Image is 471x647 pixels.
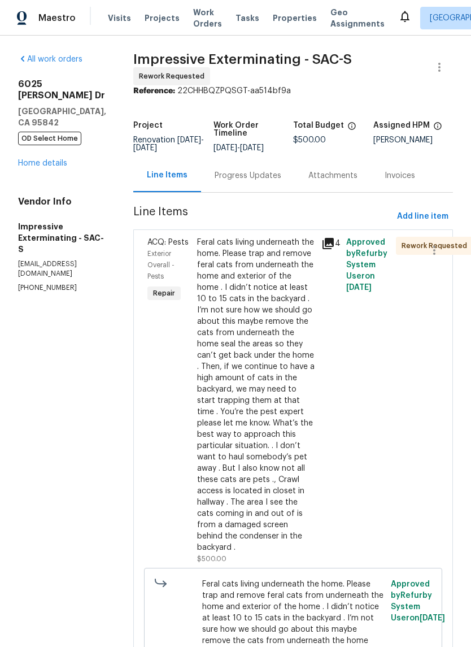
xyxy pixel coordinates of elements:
[213,121,294,137] h5: Work Order Timeline
[347,121,356,136] span: The total cost of line items that have been proposed by Opendoor. This sum includes line items th...
[133,136,204,152] span: Renovation
[193,7,222,29] span: Work Orders
[373,136,453,144] div: [PERSON_NAME]
[197,555,226,562] span: $500.00
[330,7,385,29] span: Geo Assignments
[346,284,372,292] span: [DATE]
[38,12,76,24] span: Maestro
[213,144,264,152] span: -
[133,144,157,152] span: [DATE]
[391,580,445,622] span: Approved by Refurby System User on
[145,12,180,24] span: Projects
[133,206,393,227] span: Line Items
[133,87,175,95] b: Reference:
[373,121,430,129] h5: Assigned HPM
[18,283,106,293] p: [PHONE_NUMBER]
[133,121,163,129] h5: Project
[18,79,106,101] h2: 6025 [PERSON_NAME] Dr
[293,136,326,144] span: $500.00
[147,250,175,280] span: Exterior Overall - Pests
[18,159,67,167] a: Home details
[133,136,204,152] span: -
[215,170,281,181] div: Progress Updates
[420,614,445,622] span: [DATE]
[149,288,180,299] span: Repair
[397,210,448,224] span: Add line item
[18,196,106,207] h4: Vendor Info
[293,121,344,129] h5: Total Budget
[139,71,209,82] span: Rework Requested
[18,55,82,63] a: All work orders
[133,53,352,66] span: Impressive Exterminating - SAC-S
[393,206,453,227] button: Add line item
[18,106,106,128] h5: [GEOGRAPHIC_DATA], CA 95842
[308,170,357,181] div: Attachments
[240,144,264,152] span: [DATE]
[346,238,387,292] span: Approved by Refurby System User on
[433,121,442,136] span: The hpm assigned to this work order.
[213,144,237,152] span: [DATE]
[177,136,201,144] span: [DATE]
[18,221,106,255] h5: Impressive Exterminating - SAC-S
[18,132,81,145] span: OD Select Home
[385,170,415,181] div: Invoices
[197,237,315,553] div: Feral cats living underneath the home. Please trap and remove feral cats from underneath the home...
[236,14,259,22] span: Tasks
[133,85,453,97] div: 22CHHBQZPQSGT-aa514bf9a
[321,237,339,250] div: 4
[273,12,317,24] span: Properties
[108,12,131,24] span: Visits
[18,259,106,279] p: [EMAIL_ADDRESS][DOMAIN_NAME]
[147,238,189,246] span: ACQ: Pests
[147,170,187,181] div: Line Items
